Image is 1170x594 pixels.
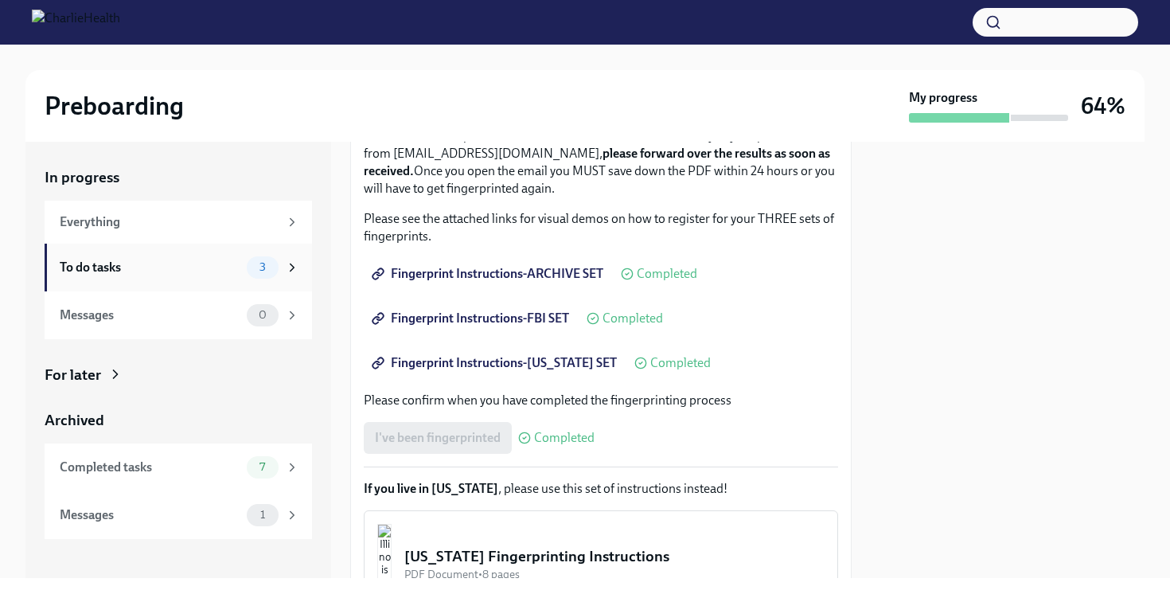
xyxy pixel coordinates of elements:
[375,266,603,282] span: Fingerprint Instructions-ARCHIVE SET
[650,357,711,369] span: Completed
[60,213,279,231] div: Everything
[1081,92,1125,120] h3: 64%
[404,546,825,567] div: [US_STATE] Fingerprinting Instructions
[45,244,312,291] a: To do tasks3
[637,268,697,280] span: Completed
[60,459,240,476] div: Completed tasks
[364,480,838,498] p: , please use this set of instructions instead!
[45,444,312,491] a: Completed tasks7
[909,89,977,107] strong: My progress
[364,347,628,379] a: Fingerprint Instructions-[US_STATE] SET
[375,355,617,371] span: Fingerprint Instructions-[US_STATE] SET
[60,506,240,524] div: Messages
[45,201,312,244] a: Everything
[251,509,275,521] span: 1
[603,312,663,325] span: Completed
[32,10,120,35] img: CharlieHealth
[250,461,275,473] span: 7
[534,432,595,444] span: Completed
[45,365,312,385] a: For later
[364,210,838,245] p: Please see the attached links for visual demos on how to register for your THREE sets of fingerpr...
[45,90,184,122] h2: Preboarding
[45,167,312,188] a: In progress
[60,259,240,276] div: To do tasks
[60,307,240,324] div: Messages
[404,567,825,582] div: PDF Document • 8 pages
[364,303,580,334] a: Fingerprint Instructions-FBI SET
[364,258,614,290] a: Fingerprint Instructions-ARCHIVE SET
[364,392,838,409] p: Please confirm when you have completed the fingerprinting process
[45,365,101,385] div: For later
[364,127,838,197] p: Please note: Once printed, You will receive the FBI results directly to your personal email from ...
[45,291,312,339] a: Messages0
[45,491,312,539] a: Messages1
[364,481,498,496] strong: If you live in [US_STATE]
[45,410,312,431] a: Archived
[250,261,275,273] span: 3
[375,311,569,326] span: Fingerprint Instructions-FBI SET
[249,309,276,321] span: 0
